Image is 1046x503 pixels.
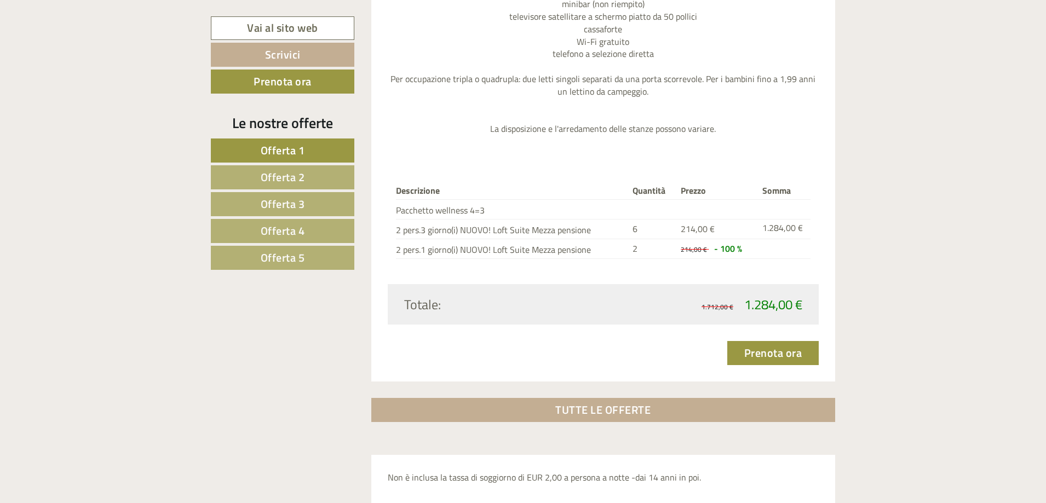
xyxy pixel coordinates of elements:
span: Offerta 1 [261,142,305,159]
p: Non è inclusa la tassa di soggiorno di EUR 2,00 a persona a notte -dai 14 anni in poi. [388,471,819,484]
th: Somma [758,182,811,199]
span: - 100 % [714,242,742,255]
td: Pacchetto wellness 4=3 [396,200,628,219]
span: Offerta 2 [261,169,305,186]
a: Vai al sito web [211,16,354,40]
td: 2 [628,239,677,258]
th: Quantità [628,182,677,199]
small: 12:11 [16,53,158,61]
span: 1.284,00 € [744,294,802,314]
td: 6 [628,219,677,239]
th: Prezzo [676,182,758,199]
a: Scrivici [211,43,354,67]
div: [GEOGRAPHIC_DATA] [16,32,158,41]
a: Prenota ora [211,70,354,94]
button: Invia [374,284,432,308]
span: 214,00 € [681,222,715,235]
span: Offerta 3 [261,195,305,212]
td: 1.284,00 € [758,219,811,239]
span: 1.712,00 € [702,302,733,312]
span: Offerta 5 [261,249,305,266]
td: 2 pers.1 giorno(i) NUOVO! Loft Suite Mezza pensione [396,239,628,258]
td: 2 pers.3 giorno(i) NUOVO! Loft Suite Mezza pensione [396,219,628,239]
div: Buon giorno, come possiamo aiutarla? [8,30,163,63]
span: Offerta 4 [261,222,305,239]
a: Prenota ora [727,341,819,365]
div: martedì [192,8,240,27]
div: Totale: [396,295,604,314]
a: TUTTE LE OFFERTE [371,398,836,422]
div: Le nostre offerte [211,113,354,133]
span: 214,00 € [681,244,707,255]
th: Descrizione [396,182,628,199]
